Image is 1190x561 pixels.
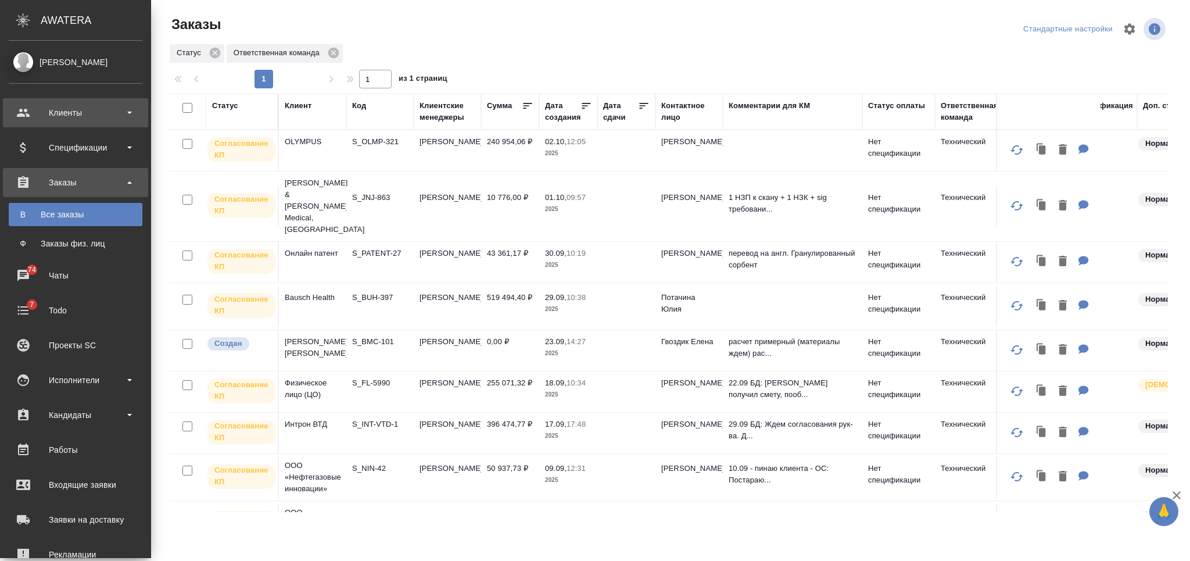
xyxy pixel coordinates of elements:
[481,286,539,327] td: 519 494,40 ₽
[352,136,408,148] p: S_OLMP-321
[414,413,481,453] td: [PERSON_NAME]
[285,460,340,495] p: ООО «Нефтегазовые инновации»
[169,15,221,34] span: Заказы
[414,504,481,545] td: [PERSON_NAME]
[545,259,592,271] p: 2025
[729,100,810,112] div: Комментарии для КМ
[1031,338,1053,362] button: Клонировать
[3,505,148,534] a: Заявки на доставку
[935,242,1002,283] td: Технический
[9,203,142,226] a: ВВсе заказы
[729,248,856,271] p: перевод на англ. Гранулированный сорбент
[352,336,408,348] p: S_BMC-101
[285,292,340,303] p: Bausch Health
[1003,136,1031,164] button: Обновить
[567,511,586,520] p: 12:30
[414,330,481,371] td: [PERSON_NAME]
[1073,380,1095,403] button: Для КМ: 22.09 БД: Николай получил смету, пообщал ОС и пропал( Но документы будут в другом составе...
[868,100,925,112] div: Статус оплаты
[935,186,1002,227] td: Технический
[214,294,268,317] p: Согласование КП
[1003,419,1031,446] button: Обновить
[1020,20,1116,38] div: split button
[9,174,142,191] div: Заказы
[1053,194,1073,218] button: Удалить
[1073,194,1095,218] button: Для КМ: 1 НЗП к скану + 1 НЗК + sig требования к sig в папке Certify
[9,476,142,494] div: Входящие заявки
[214,379,268,402] p: Согласование КП
[285,177,340,235] p: [PERSON_NAME] & [PERSON_NAME] Medical, [GEOGRAPHIC_DATA]
[481,186,539,227] td: 10 776,00 ₽
[935,413,1002,453] td: Технический
[1053,294,1073,318] button: Удалить
[3,261,148,290] a: 74Чаты
[935,286,1002,327] td: Технический
[9,139,142,156] div: Спецификации
[352,377,408,389] p: S_FL-5990
[862,504,935,545] td: Нет спецификации
[1031,421,1053,445] button: Клонировать
[1053,138,1073,162] button: Удалить
[9,232,142,255] a: ФЗаказы физ. лиц
[655,413,723,453] td: [PERSON_NAME]
[545,293,567,302] p: 29.09,
[487,100,512,112] div: Сумма
[1031,294,1053,318] button: Клонировать
[352,419,408,430] p: S_INT-VTD-1
[729,510,856,533] p: 10.09 - пинаю клиента - ОС: Постараюс...
[545,193,567,202] p: 01.10,
[1144,18,1168,40] span: Посмотреть информацию
[862,242,935,283] td: Нет спецификации
[414,186,481,227] td: [PERSON_NAME]
[15,238,137,249] div: Заказы физ. лиц
[212,100,238,112] div: Статус
[655,457,723,498] td: [PERSON_NAME]
[9,337,142,354] div: Проекты SC
[1003,192,1031,220] button: Обновить
[935,457,1002,498] td: Технический
[545,378,567,387] p: 18.09,
[352,192,408,203] p: S_JNJ-863
[206,336,272,352] div: Выставляется автоматически при создании заказа
[1031,250,1053,274] button: Клонировать
[1116,15,1144,43] span: Настроить таблицу
[41,9,151,32] div: AWATERA
[352,463,408,474] p: S_NIN-42
[1003,377,1031,405] button: Обновить
[481,413,539,453] td: 396 474,77 ₽
[545,137,567,146] p: 02.10,
[567,137,586,146] p: 12:05
[214,138,268,161] p: Согласование КП
[935,371,1002,412] td: Технический
[567,337,586,346] p: 14:27
[414,371,481,412] td: [PERSON_NAME]
[214,464,268,488] p: Согласование КП
[3,470,148,499] a: Входящие заявки
[9,267,142,284] div: Чаты
[1053,465,1073,489] button: Удалить
[9,56,142,69] div: [PERSON_NAME]
[655,242,723,283] td: [PERSON_NAME]
[1031,380,1053,403] button: Клонировать
[862,330,935,371] td: Нет спецификации
[23,299,41,310] span: 7
[1031,138,1053,162] button: Клонировать
[285,248,340,259] p: Онлайн патент
[729,419,856,442] p: 29.09 БД: Ждем согласования рук-ва. Д...
[729,463,856,486] p: 10.09 - пинаю клиента - ОС: Постараю...
[285,100,311,112] div: Клиент
[285,377,340,401] p: Физическое лицо (ЦО)
[1053,250,1073,274] button: Удалить
[545,348,592,359] p: 2025
[214,194,268,217] p: Согласование КП
[1053,421,1073,445] button: Удалить
[3,296,148,325] a: 7Todo
[214,338,242,349] p: Создан
[3,435,148,464] a: Работы
[177,47,205,59] p: Статус
[1003,463,1031,491] button: Обновить
[661,100,717,123] div: Контактное лицо
[399,72,447,88] span: из 1 страниц
[567,249,586,258] p: 10:19
[481,371,539,412] td: 255 071,32 ₽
